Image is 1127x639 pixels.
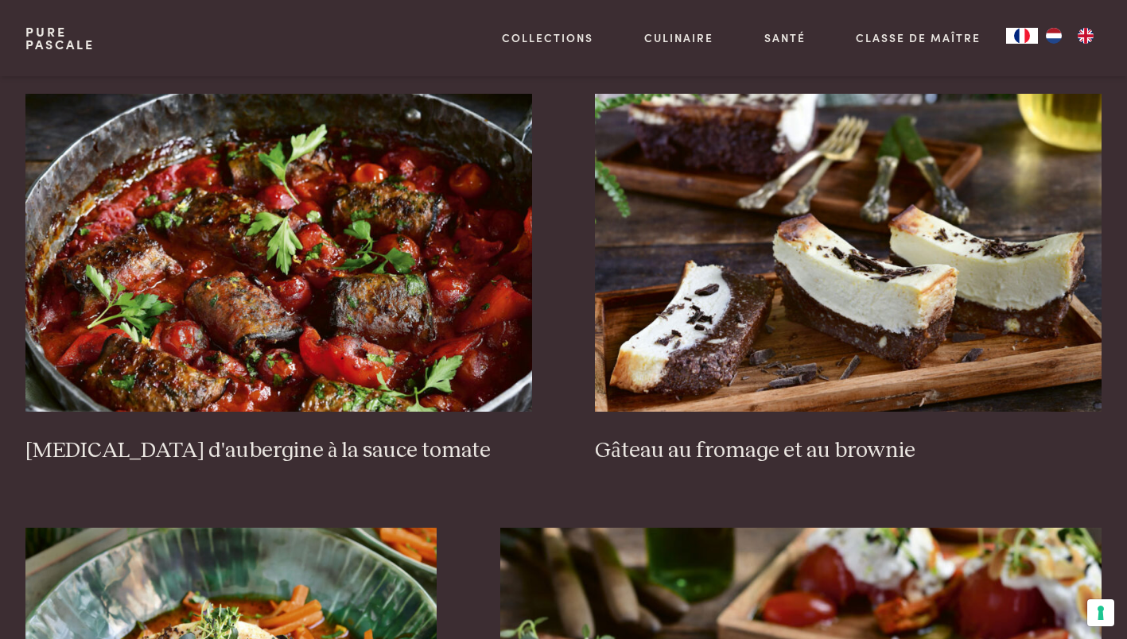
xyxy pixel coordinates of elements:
a: Rouleaux d'aubergine à la sauce tomate [MEDICAL_DATA] d'aubergine à la sauce tomate [25,94,532,464]
div: Language [1006,28,1038,44]
button: Vos préférences en matière de consentement pour les technologies de suivi [1087,599,1114,626]
ul: Language list [1038,28,1102,44]
a: FR [1006,28,1038,44]
a: Collections [502,29,593,46]
h3: Gâteau au fromage et au brownie [595,437,1102,465]
img: Gâteau au fromage et au brownie [595,94,1102,412]
a: Santé [764,29,806,46]
a: PurePascale [25,25,95,51]
a: Culinaire [644,29,713,46]
img: Rouleaux d'aubergine à la sauce tomate [25,94,532,412]
h3: [MEDICAL_DATA] d'aubergine à la sauce tomate [25,437,532,465]
a: EN [1070,28,1102,44]
a: Gâteau au fromage et au brownie Gâteau au fromage et au brownie [595,94,1102,464]
a: NL [1038,28,1070,44]
a: Classe de maître [856,29,981,46]
aside: Language selected: Français [1006,28,1102,44]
